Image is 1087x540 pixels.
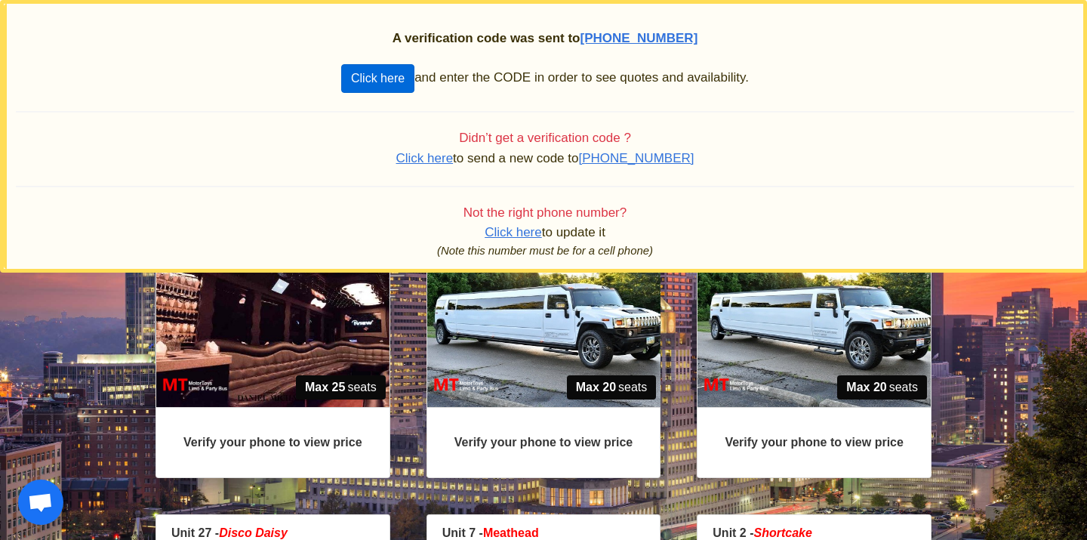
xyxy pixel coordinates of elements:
span: seats [296,375,386,400]
button: Click here [341,64,414,93]
strong: Max 20 [846,378,886,397]
span: [PHONE_NUMBER] [580,31,697,45]
em: Disco Daisy [219,526,288,539]
h4: Not the right phone number? [16,205,1074,221]
strong: Verify your phone to view price [454,436,633,449]
strong: Max 25 [305,378,345,397]
h4: Didn’t get a verification code ? [16,131,1074,146]
span: Click here [396,151,454,165]
strong: Max 20 [576,378,616,397]
span: Meathead [483,526,539,539]
h2: A verification code was sent to [16,31,1074,46]
span: seats [837,375,927,400]
span: seats [567,375,657,400]
img: 12%2002.jpg [156,229,390,407]
img: 17%2001.jpg [427,229,661,407]
strong: Verify your phone to view price [725,436,904,449]
img: 09%2001.jpg [697,229,931,407]
span: Click here [485,225,542,239]
p: to send a new code to [16,150,1074,168]
a: Open chat [18,480,63,525]
p: to update it [16,224,1074,242]
p: and enter the CODE in order to see quotes and availability. [16,64,1074,93]
strong: Verify your phone to view price [183,436,362,449]
span: [PHONE_NUMBER] [578,151,694,165]
em: Shortcake [754,526,812,539]
i: (Note this number must be for a cell phone) [437,245,653,257]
